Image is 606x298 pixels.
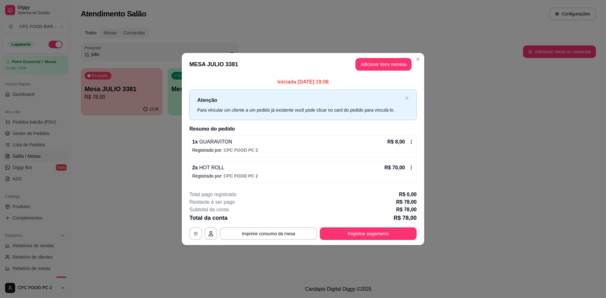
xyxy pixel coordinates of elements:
p: R$ 78,00 [394,213,417,222]
span: GUARAVITON [198,139,232,144]
p: Total da conta [189,213,228,222]
p: Iniciada [DATE] 19:08 [189,78,417,86]
p: Registrado por: [192,147,414,153]
span: CPC FOOD PC 2 [224,173,258,178]
div: Para vincular um cliente a um pedido já existente você pode clicar no card do pedido para vinculá... [197,107,402,114]
button: Registrar pagamento [320,227,417,240]
span: CPC FOOD PC 2 [224,148,258,153]
p: R$ 78,00 [396,198,417,206]
button: Close [413,54,423,64]
header: MESA JULIO 3381 [182,53,424,76]
p: Subtotal da conta [189,206,229,213]
p: R$ 78,00 [396,206,417,213]
p: 1 x [192,138,232,146]
p: R$ 0,00 [399,191,417,198]
p: 2 x [192,164,224,172]
p: R$ 70,00 [384,164,405,172]
p: Total pago registrado [189,191,236,198]
p: Registrado por: [192,173,414,179]
p: Restante à ser pago [189,198,235,206]
h2: Resumo do pedido [189,125,417,133]
button: Imprimir consumo da mesa [220,227,317,240]
button: close [405,96,409,100]
p: Atenção [197,96,402,104]
span: HOT ROLL [198,165,224,170]
button: Adicionar itens namesa [355,58,412,71]
p: R$ 8,00 [387,138,405,146]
